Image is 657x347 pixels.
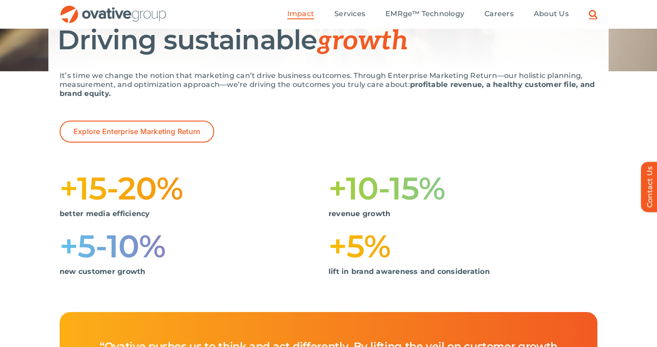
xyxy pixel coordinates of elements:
[328,209,390,218] strong: revenue growth
[334,9,365,18] span: Services
[385,9,464,19] a: EMRge™ Technology
[60,267,146,276] strong: new customer growth
[60,209,150,218] strong: better media efficiency
[57,26,600,56] h1: Driving sustainable
[60,174,328,203] h1: +15-20%
[60,80,595,98] strong: profitable revenue, a healthy customer file, and brand equity.
[60,121,214,143] a: Explore Enterprise Marketing Return
[317,25,408,57] span: growth
[534,9,569,19] a: About Us
[328,174,597,203] h1: +10-15%
[60,232,328,260] h1: +5-10%
[334,9,365,19] a: Services
[328,232,597,260] h1: +5%
[484,9,514,18] span: Careers
[589,9,597,19] a: Search
[534,9,569,18] span: About Us
[60,4,167,13] a: OG_Full_horizontal_RGB
[287,9,314,19] a: Impact
[484,9,514,19] a: Careers
[287,9,314,18] span: Impact
[328,267,490,276] strong: lift in brand awareness and consideration
[73,127,200,136] span: Explore Enterprise Marketing Return
[60,71,597,98] p: It’s time we change the notion that marketing can’t drive business outcomes. Through Enterprise M...
[385,9,464,18] span: EMRge™ Technology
